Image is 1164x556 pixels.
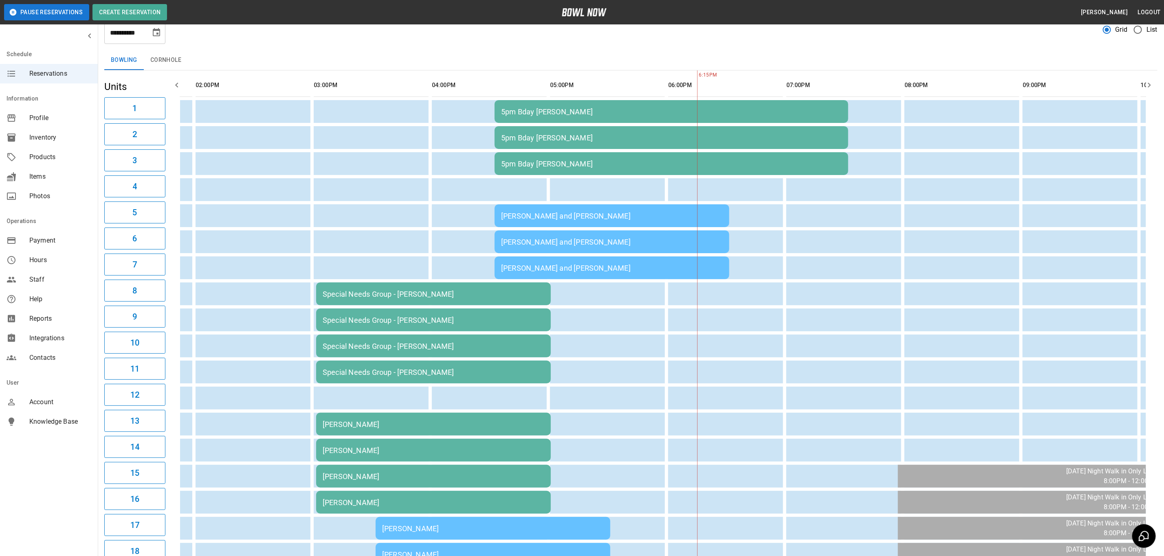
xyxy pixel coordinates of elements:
h6: 13 [130,414,139,427]
h6: 7 [132,258,137,271]
button: 4 [104,175,165,197]
button: Create Reservation [92,4,167,20]
h6: 14 [130,440,139,453]
div: [PERSON_NAME] and [PERSON_NAME] [501,212,723,220]
button: 3 [104,149,165,171]
button: 16 [104,488,165,510]
span: Reports [29,314,91,324]
h6: 17 [130,519,139,532]
th: 03:00PM [314,74,429,97]
h6: 10 [130,336,139,349]
span: Payment [29,236,91,245]
button: 8 [104,280,165,302]
div: Special Needs Group - [PERSON_NAME] [323,316,544,324]
button: [PERSON_NAME] [1078,5,1131,20]
button: Logout [1135,5,1164,20]
h6: 2 [132,128,137,141]
div: Special Needs Group - [PERSON_NAME] [323,290,544,298]
button: Pause Reservations [4,4,89,20]
span: Inventory [29,133,91,142]
button: 5 [104,201,165,223]
span: Hours [29,255,91,265]
div: inventory tabs [104,50,1157,70]
button: 10 [104,332,165,354]
div: Special Needs Group - [PERSON_NAME] [323,368,544,377]
button: 9 [104,306,165,328]
div: [PERSON_NAME] [323,446,544,455]
span: Staff [29,275,91,285]
div: [PERSON_NAME] and [PERSON_NAME] [501,264,723,272]
span: 6:15PM [697,71,699,79]
button: 12 [104,384,165,406]
span: Items [29,172,91,182]
button: 17 [104,514,165,536]
div: 5pm Bday [PERSON_NAME] [501,160,842,168]
h5: Units [104,80,165,93]
div: 5pm Bday [PERSON_NAME] [501,107,842,116]
h6: 16 [130,493,139,506]
div: [PERSON_NAME] [382,524,604,533]
span: Account [29,397,91,407]
span: Grid [1116,25,1128,35]
button: Choose date, selected date is Oct 11, 2025 [148,24,165,41]
button: 1 [104,97,165,119]
span: Profile [29,113,91,123]
div: Special Needs Group - [PERSON_NAME] [323,342,544,350]
span: Integrations [29,333,91,343]
div: [PERSON_NAME] [323,420,544,429]
h6: 11 [130,362,139,375]
button: Bowling [104,50,144,70]
h6: 15 [130,466,139,479]
h6: 3 [132,154,137,167]
div: 5pm Bday [PERSON_NAME] [501,134,842,142]
span: Contacts [29,353,91,363]
img: logo [562,8,607,16]
h6: 6 [132,232,137,245]
span: Photos [29,191,91,201]
button: 11 [104,358,165,380]
h6: 12 [130,388,139,401]
th: 02:00PM [196,74,310,97]
button: 7 [104,254,165,276]
span: Reservations [29,69,91,79]
span: Products [29,152,91,162]
h6: 4 [132,180,137,193]
span: List [1146,25,1157,35]
button: 2 [104,123,165,145]
h6: 9 [132,310,137,323]
button: Cornhole [144,50,188,70]
div: [PERSON_NAME] [323,472,544,481]
h6: 1 [132,102,137,115]
h6: 5 [132,206,137,219]
button: 6 [104,228,165,250]
h6: 8 [132,284,137,297]
span: Help [29,294,91,304]
button: 15 [104,462,165,484]
span: Knowledge Base [29,417,91,427]
div: [PERSON_NAME] [323,498,544,507]
button: 14 [104,436,165,458]
div: [PERSON_NAME] and [PERSON_NAME] [501,238,723,246]
button: 13 [104,410,165,432]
